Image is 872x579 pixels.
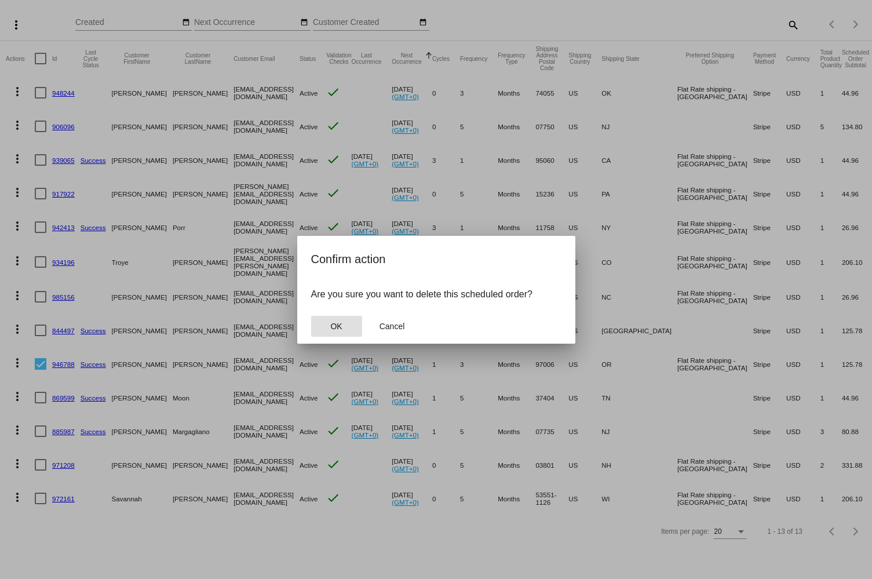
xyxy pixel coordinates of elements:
[330,322,342,331] span: OK
[367,316,418,337] button: Close dialog
[311,316,362,337] button: Close dialog
[311,250,561,268] h2: Confirm action
[380,322,405,331] span: Cancel
[311,289,561,300] p: Are you sure you want to delete this scheduled order?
